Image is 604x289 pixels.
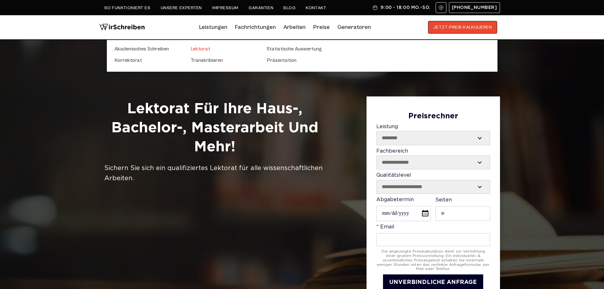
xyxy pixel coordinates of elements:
[389,280,477,285] span: UNVERBINDLICHE ANFRAGE
[267,45,330,53] a: Statistische Auswertung
[438,5,444,10] img: Email
[313,24,330,30] a: Preise
[377,131,490,145] select: Leistung
[435,198,452,202] span: Seiten
[212,5,238,10] a: Impressum
[376,173,490,194] label: Qualitätslevel
[235,22,276,32] a: Fachrichtungen
[449,2,500,13] a: [PHONE_NUMBER]
[376,224,490,246] label: * Email
[377,156,490,169] select: Fachbereich
[161,5,202,10] a: Unsere Experten
[114,45,178,53] a: Akademisches Schreiben
[376,112,490,121] div: Preisrechner
[104,163,325,183] div: Sichern Sie sich ein qualifiziertes Lektorat für alle wissenschaftlichen Arbeiten.
[104,100,325,156] h1: Lektorat für Ihre Haus-, Bachelor-, Masterarbeit und mehr!
[306,5,326,10] a: Kontakt
[249,5,273,10] a: Garantien
[114,56,178,64] a: Korrektorat
[283,5,296,10] a: Blog
[372,5,378,10] img: Schedule
[99,21,145,34] img: logo wirschreiben
[380,5,430,10] span: 9:00 - 18:00 Mo.-So.
[376,148,490,170] label: Fachbereich
[267,56,330,64] a: Präsentation
[199,22,227,32] a: Leistungen
[376,124,490,145] label: Leistung
[104,5,151,10] a: So funktioniert es
[428,21,497,34] button: JETZT PREIS KALKULIEREN
[283,22,306,32] a: Arbeiten
[376,249,490,271] div: Die angezeigte Preiskalkulation dient zur Vermittlung einer groben Preisvorstellung. Ein individu...
[377,180,490,194] select: Qualitätslevel
[191,56,254,64] a: Transkribieren
[337,22,371,32] a: Generatoren
[376,197,431,221] label: Abgabetermin
[376,206,431,221] input: Abgabetermin
[376,233,490,246] input: * Email
[452,5,497,10] span: [PHONE_NUMBER]
[191,45,254,53] a: Lektorat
